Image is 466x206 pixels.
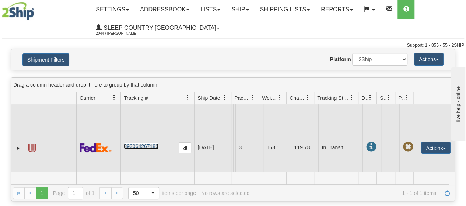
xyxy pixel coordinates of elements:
span: Page 1 [36,187,48,199]
a: Reports [315,0,358,19]
span: Ship Date [197,94,220,102]
label: Platform [330,56,351,63]
a: Shipment Issues filter column settings [382,91,395,104]
span: 2044 / [PERSON_NAME] [96,30,151,37]
span: Page sizes drop down [128,187,159,199]
button: Copy to clipboard [179,142,191,153]
span: Charge [290,94,305,102]
td: Sleep Country [GEOGRAPHIC_DATA] Shipping Department [GEOGRAPHIC_DATA] [GEOGRAPHIC_DATA] [PERSON_N... [231,104,233,191]
div: live help - online [6,6,68,12]
span: 1 - 1 of 1 items [255,190,436,196]
td: 168.1 [263,104,291,191]
span: Sleep Country [GEOGRAPHIC_DATA] [102,25,216,31]
a: Pickup Status filter column settings [401,91,413,104]
span: Pickup Status [398,94,404,102]
td: 3 [235,104,263,191]
div: Support: 1 - 855 - 55 - 2SHIP [2,42,464,49]
button: Actions [414,53,444,66]
a: Tracking Status filter column settings [346,91,358,104]
input: Page 1 [68,187,83,199]
span: Delivery Status [361,94,368,102]
a: Delivery Status filter column settings [364,91,376,104]
a: Refresh [441,187,453,199]
span: Carrier [80,94,95,102]
iframe: chat widget [449,65,465,140]
span: Tracking # [124,94,148,102]
td: [PERSON_NAME] [PERSON_NAME] CA QC LAC-DES-ÉCORCES J0W 1H0 [233,104,235,191]
img: logo2044.jpg [2,2,34,20]
img: 2 - FedEx Express® [80,143,112,152]
a: 393064267182 [124,143,158,149]
a: Shipping lists [255,0,315,19]
button: Shipment Filters [22,53,69,66]
a: Settings [90,0,134,19]
span: 50 [133,189,143,197]
a: Ship [226,0,254,19]
span: select [147,187,159,199]
td: In Transit [318,104,362,191]
a: Addressbook [134,0,195,19]
a: Tracking # filter column settings [182,91,194,104]
span: Pickup Not Assigned [403,142,413,152]
span: Page of 1 [53,187,95,199]
span: Packages [234,94,250,102]
div: grid grouping header [11,78,455,92]
td: 119.78 [291,104,318,191]
a: Sleep Country [GEOGRAPHIC_DATA] 2044 / [PERSON_NAME] [90,19,225,37]
a: Expand [14,144,22,152]
a: Packages filter column settings [246,91,259,104]
a: Label [28,141,36,153]
span: Tracking Status [317,94,349,102]
button: Actions [421,142,451,154]
div: No rows are selected [201,190,250,196]
a: Carrier filter column settings [108,91,120,104]
a: Lists [195,0,226,19]
td: [DATE] [194,104,231,191]
span: Shipment Issues [380,94,386,102]
a: Charge filter column settings [301,91,314,104]
span: Weight [262,94,277,102]
a: Ship Date filter column settings [218,91,231,104]
a: Weight filter column settings [274,91,286,104]
span: items per page [128,187,196,199]
span: In Transit [366,142,376,152]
